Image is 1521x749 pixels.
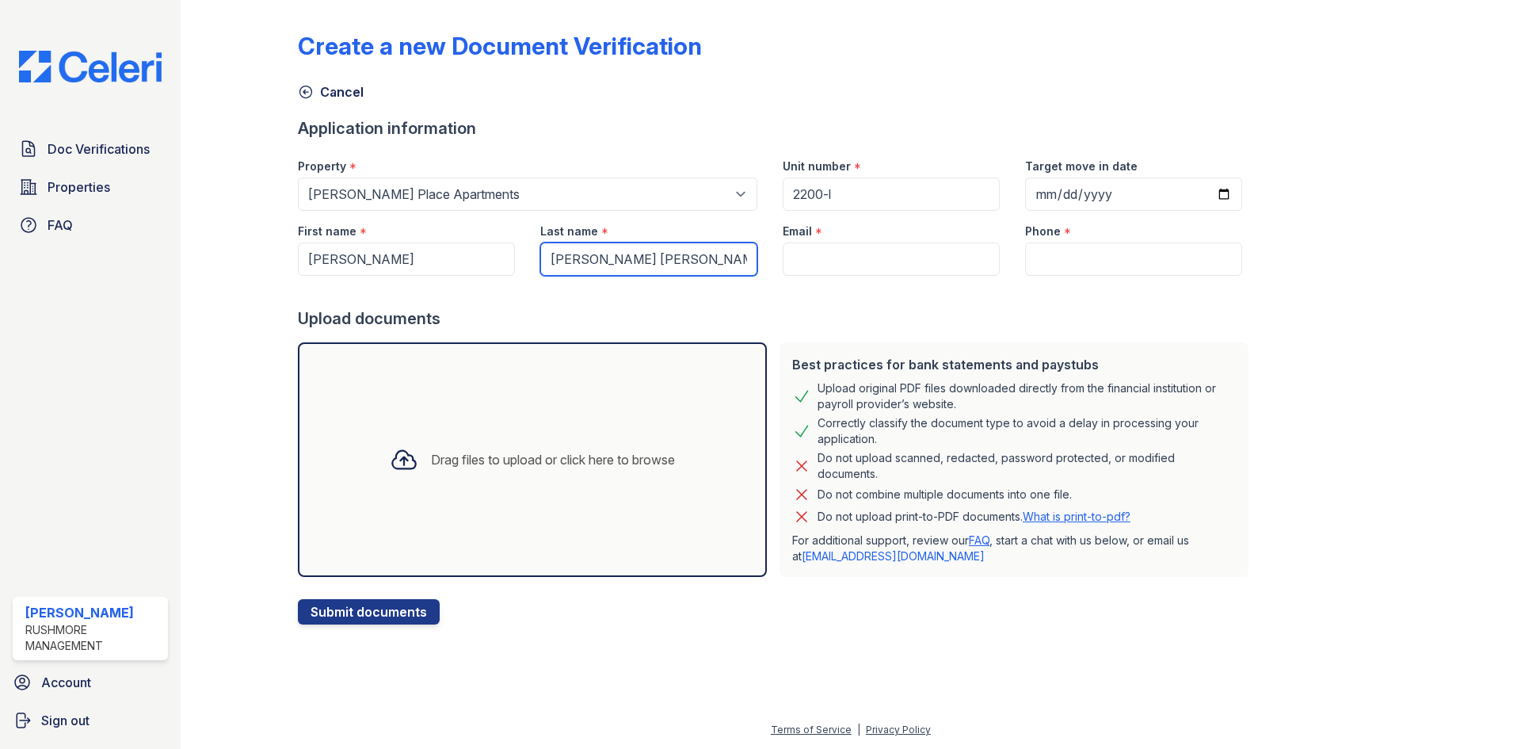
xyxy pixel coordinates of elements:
[48,178,110,197] span: Properties
[818,450,1236,482] div: Do not upload scanned, redacted, password protected, or modified documents.
[13,209,168,241] a: FAQ
[857,724,860,736] div: |
[6,667,174,698] a: Account
[298,117,1255,139] div: Application information
[48,216,73,235] span: FAQ
[6,51,174,82] img: CE_Logo_Blue-a8612792a0a2168367f1c8372b55b34899dd931a85d93a1a3d3e32e68fde9ad4.png
[540,224,598,239] label: Last name
[792,355,1236,374] div: Best practices for bank statements and paystubs
[25,603,162,622] div: [PERSON_NAME]
[298,82,364,101] a: Cancel
[13,133,168,165] a: Doc Verifications
[41,711,90,730] span: Sign out
[783,159,851,174] label: Unit number
[6,705,174,736] a: Sign out
[783,224,812,239] label: Email
[298,308,1255,330] div: Upload documents
[298,599,440,625] button: Submit documents
[802,549,985,563] a: [EMAIL_ADDRESS][DOMAIN_NAME]
[41,673,91,692] span: Account
[818,509,1130,525] p: Do not upload print-to-PDF documents.
[298,32,702,60] div: Create a new Document Verification
[818,380,1236,412] div: Upload original PDF files downloaded directly from the financial institution or payroll provider’...
[298,159,346,174] label: Property
[792,533,1236,564] p: For additional support, review our , start a chat with us below, or email us at
[969,533,989,547] a: FAQ
[48,139,150,159] span: Doc Verifications
[818,415,1236,447] div: Correctly classify the document type to avoid a delay in processing your application.
[25,622,162,654] div: Rushmore Management
[1023,510,1130,523] a: What is print-to-pdf?
[1025,159,1138,174] label: Target move in date
[298,224,356,239] label: First name
[13,171,168,203] a: Properties
[818,485,1072,504] div: Do not combine multiple documents into one file.
[431,450,675,469] div: Drag files to upload or click here to browse
[1025,224,1061,239] label: Phone
[866,724,931,736] a: Privacy Policy
[771,724,852,736] a: Terms of Service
